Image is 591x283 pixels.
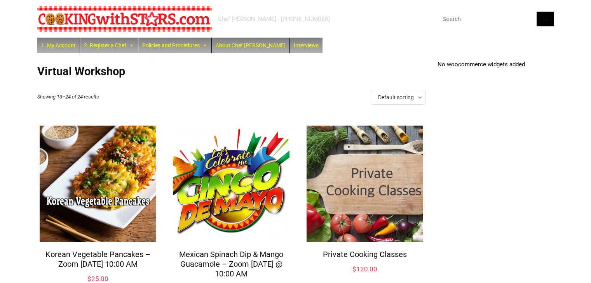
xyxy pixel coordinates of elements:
[352,265,377,273] bdi: 120.00
[378,94,414,100] span: Default sorting
[38,124,158,244] img: Korean Vegetable Pancakes – Zoom Sunday May 18th, 2025 @ 10:00 AM
[45,250,150,269] a: Korean Vegetable Pancakes – Zoom [DATE] 10:00 AM
[87,275,108,283] bdi: 25.00
[138,38,211,53] a: Policies and Procedures
[179,250,283,278] a: Mexican Spinach Dip & Mango Guacamole – Zoom [DATE] @ 10:00 AM
[438,12,554,26] input: Search
[80,38,138,53] a: 2. Register a Chef
[37,90,103,104] p: Showing 13–24 of 24 results
[37,38,80,53] a: 1. My Account
[537,12,554,26] button: Search
[352,265,356,273] span: $
[218,15,330,23] div: Chef [PERSON_NAME] - [PHONE_NUMBER]
[37,65,426,78] h1: Virtual Workshop
[290,38,323,53] a: Interviews
[171,124,291,244] img: Mexican Spinach Dip & Mango Guacamole – Zoom Sunday May the 4th, 2025 @ 10:00 AM
[37,6,212,32] img: Chef Paula's Cooking With Stars
[438,61,554,68] p: No woocommerce widgets added
[323,250,407,259] a: Private Cooking Classes
[212,38,289,53] a: About Chef [PERSON_NAME]
[87,275,91,283] span: $
[304,124,425,244] img: Private Cooking Classes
